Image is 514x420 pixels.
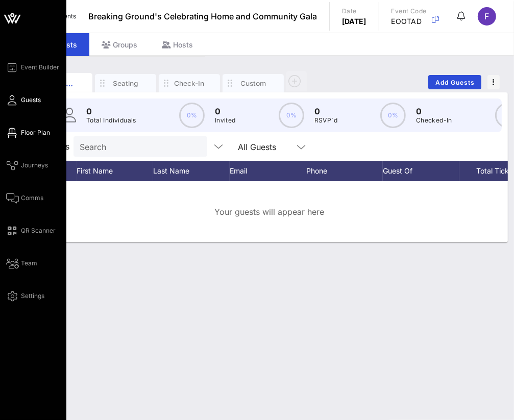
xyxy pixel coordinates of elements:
[232,136,313,157] div: All Guests
[238,142,276,152] div: All Guests
[383,161,459,181] div: Guest Of
[86,115,136,126] p: Total Individuals
[485,11,489,21] span: F
[21,226,56,235] span: QR Scanner
[21,63,59,72] span: Event Builder
[31,181,508,242] div: Your guests will appear here
[6,127,50,139] a: Floor Plan
[153,161,230,181] div: Last Name
[416,105,452,117] p: 0
[342,6,366,16] p: Date
[6,192,43,204] a: Comms
[314,115,337,126] p: RSVP`d
[174,79,205,88] div: Check-In
[6,257,37,269] a: Team
[215,115,236,126] p: Invited
[21,193,43,203] span: Comms
[86,105,136,117] p: 0
[21,128,50,137] span: Floor Plan
[391,6,427,16] p: Event Code
[21,291,44,301] span: Settings
[342,16,366,27] p: [DATE]
[6,61,59,73] a: Event Builder
[215,105,236,117] p: 0
[314,105,337,117] p: 0
[238,79,268,88] div: Custom
[150,33,205,56] div: Hosts
[435,79,475,86] span: Add Guests
[21,161,48,170] span: Journeys
[6,159,48,171] a: Journeys
[21,95,41,105] span: Guests
[110,79,141,88] div: Seating
[21,259,37,268] span: Team
[428,75,481,89] button: Add Guests
[391,16,427,27] p: EOOTAD
[88,10,317,22] span: Breaking Ground's Celebrating Home and Community Gala
[6,290,44,302] a: Settings
[230,161,306,181] div: Email
[89,33,150,56] div: Groups
[306,161,383,181] div: Phone
[416,115,452,126] p: Checked-In
[478,7,496,26] div: F
[6,94,41,106] a: Guests
[6,225,56,237] a: QR Scanner
[77,161,153,181] div: First Name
